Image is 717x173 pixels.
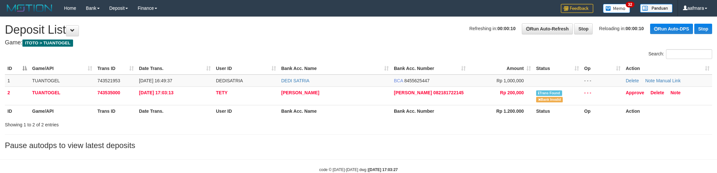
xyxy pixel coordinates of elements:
[650,90,664,95] a: Delete
[497,26,516,31] strong: 00:00:10
[5,75,30,87] td: 1
[574,23,593,34] a: Stop
[213,105,279,117] th: User ID
[5,40,712,46] h4: Game:
[497,78,524,83] span: Rp 1,000,000
[319,167,398,172] small: code © [DATE]-[DATE] dwg |
[281,78,309,83] a: DEDI SATRIA
[623,105,712,117] th: Action
[30,63,95,75] th: Game/API: activate to sort column ascending
[468,63,534,75] th: Amount: activate to sort column ascending
[536,90,562,96] span: Similar transaction found
[5,86,30,105] td: 2
[22,40,73,47] span: ITOTO > TUANTOGEL
[469,26,515,31] span: Refreshing in:
[30,105,95,117] th: Game/API
[640,4,673,13] img: panduan.png
[694,24,712,34] a: Stop
[603,4,630,13] img: Button%20Memo.svg
[5,119,294,128] div: Showing 1 to 2 of 2 entries
[30,75,95,87] td: TUANTOGEL
[394,90,432,95] span: [PERSON_NAME]
[213,63,279,75] th: User ID: activate to sort column ascending
[279,105,391,117] th: Bank Acc. Name
[281,90,319,95] a: [PERSON_NAME]
[534,63,582,75] th: Status: activate to sort column ascending
[216,78,243,83] span: DEDISATRIA
[599,26,644,31] span: Reloading in:
[391,63,468,75] th: Bank Acc. Number: activate to sort column ascending
[582,86,623,105] td: - - -
[500,90,524,95] span: Rp 200,000
[139,90,173,95] span: [DATE] 17:03:13
[582,63,623,75] th: Op: activate to sort column ascending
[623,63,712,75] th: Action: activate to sort column ascending
[666,49,712,59] input: Search:
[136,105,213,117] th: Date Trans.
[671,90,681,95] a: Note
[626,90,644,95] a: Approve
[656,78,681,83] a: Manual Link
[561,4,593,13] img: Feedback.jpg
[30,86,95,105] td: TUANTOGEL
[136,63,213,75] th: Date Trans.: activate to sort column ascending
[536,97,563,102] span: Bank is not match
[394,78,403,83] span: BCA
[95,63,136,75] th: Trans ID: activate to sort column ascending
[645,78,655,83] a: Note
[626,78,639,83] a: Delete
[5,63,30,75] th: ID: activate to sort column descending
[391,105,468,117] th: Bank Acc. Number
[139,78,172,83] span: [DATE] 16:49:37
[97,90,120,95] span: 743535000
[5,141,712,150] h3: Pause autodps to view latest deposits
[433,90,463,95] span: Copy 082181722145 to clipboard
[95,105,136,117] th: Trans ID
[626,2,635,7] span: 32
[369,167,398,172] strong: [DATE] 17:03:27
[626,26,644,31] strong: 00:00:10
[404,78,430,83] span: Copy 8455625447 to clipboard
[5,23,712,36] h1: Deposit List
[216,90,228,95] span: TETY
[582,75,623,87] td: - - -
[534,105,582,117] th: Status
[522,23,573,34] a: Run Auto-Refresh
[97,78,120,83] span: 743521953
[5,3,54,13] img: MOTION_logo.png
[468,105,534,117] th: Rp 1.200.000
[279,63,391,75] th: Bank Acc. Name: activate to sort column ascending
[582,105,623,117] th: Op
[5,105,30,117] th: ID
[648,49,712,59] label: Search:
[650,24,693,34] a: Run Auto-DPS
